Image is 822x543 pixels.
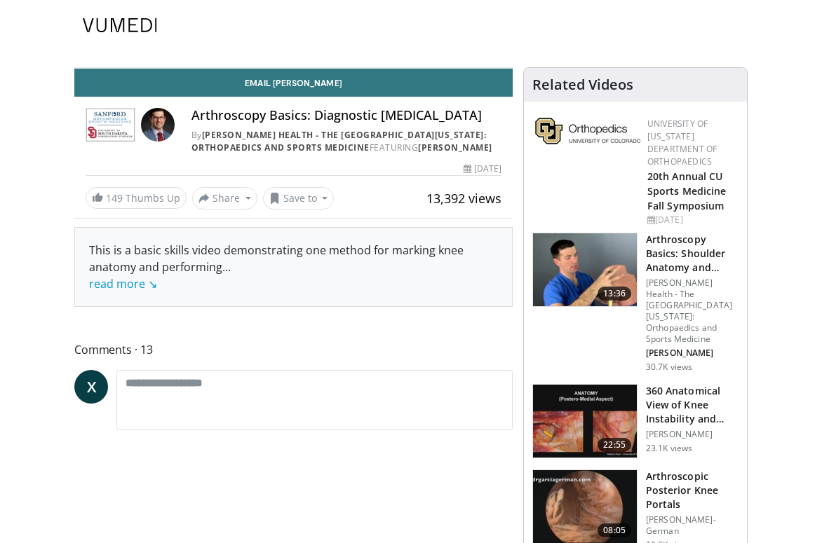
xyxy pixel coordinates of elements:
[89,242,498,292] div: This is a basic skills video demonstrating one method for marking knee anatomy and performing
[647,214,736,226] div: [DATE]
[426,190,501,207] span: 13,392 views
[646,469,739,511] h3: Arthroscopic Posterior Knee Portals
[646,384,739,426] h3: 360 Anatomical View of Knee Instability and Examination
[533,385,637,458] img: 533d6d4f-9d9f-40bd-bb73-b810ec663725.150x105_q85_crop-smart_upscale.jpg
[532,384,739,458] a: 22:55 360 Anatomical View of Knee Instability and Examination [PERSON_NAME] 23.1K views
[535,118,640,144] img: 355603a8-37da-49b6-856f-e00d7e9307d3.png.150x105_q85_autocrop_double_scale_upscale_version-0.2.png
[74,370,108,404] a: X
[646,443,692,454] p: 23.1K views
[192,187,257,209] button: Share
[191,129,487,153] a: [PERSON_NAME] Health - The [GEOGRAPHIC_DATA][US_STATE]: Orthopaedics and Sports Medicine
[647,118,717,167] a: University of [US_STATE] Department of Orthopaedics
[86,108,135,142] img: Sanford Health - The University of South Dakota School of Medicine: Orthopaedics and Sports Medicine
[263,187,335,209] button: Save to
[83,18,157,32] img: VuMedi Logo
[646,348,739,359] p: [PERSON_NAME]
[89,259,231,291] span: ...
[533,470,637,543] img: 06234ec1-9449-4fdc-a1ec-369a50591d94.150x105_q85_crop-smart_upscale.jpg
[647,170,727,212] a: 20th Annual CU Sports Medicine Fall Symposium
[89,276,157,291] a: read more ↘
[191,108,501,123] h4: Arthroscopy Basics: Diagnostic [MEDICAL_DATA]
[646,362,692,373] p: 30.7K views
[74,69,513,97] a: Email [PERSON_NAME]
[598,523,631,537] span: 08:05
[74,341,513,359] span: Comments 13
[598,438,631,452] span: 22:55
[533,233,637,306] img: 9534a039-0eaa-4167-96cf-d5be049a70d8.150x105_q85_crop-smart_upscale.jpg
[646,233,739,275] h3: Arthroscopy Basics: Shoulder Anatomy and Portals
[646,429,739,440] p: [PERSON_NAME]
[86,187,187,209] a: 149 Thumbs Up
[532,76,633,93] h4: Related Videos
[464,163,501,175] div: [DATE]
[191,129,501,154] div: By FEATURING
[106,191,123,205] span: 149
[598,287,631,301] span: 13:36
[141,108,175,142] img: Avatar
[646,514,739,537] p: [PERSON_NAME]-German
[418,142,492,153] a: [PERSON_NAME]
[532,233,739,373] a: 13:36 Arthroscopy Basics: Shoulder Anatomy and Portals [PERSON_NAME] Health - The [GEOGRAPHIC_DAT...
[646,277,739,345] p: [PERSON_NAME] Health - The [GEOGRAPHIC_DATA][US_STATE]: Orthopaedics and Sports Medicine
